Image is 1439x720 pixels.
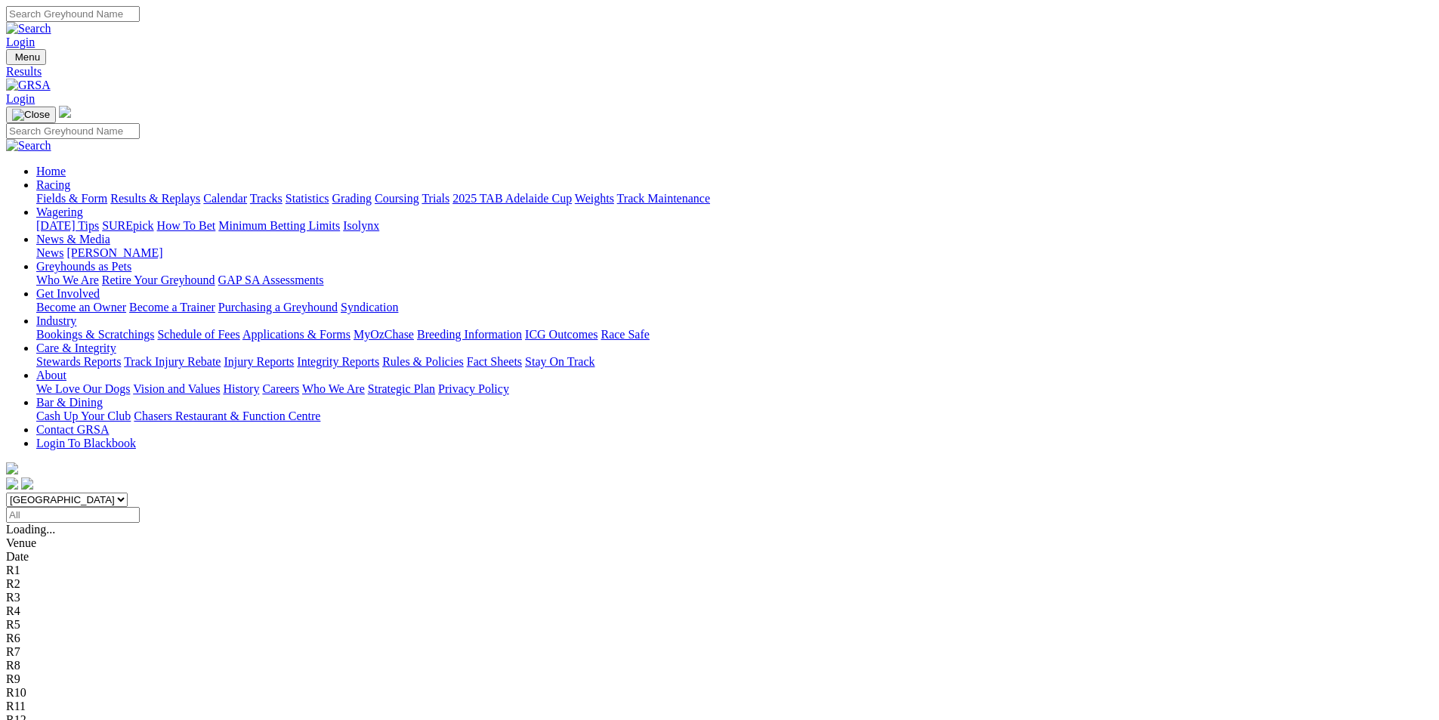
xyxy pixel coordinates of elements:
div: Date [6,550,1433,564]
div: Racing [36,192,1433,205]
div: R10 [6,686,1433,700]
a: Fields & Form [36,192,107,205]
a: Privacy Policy [438,382,509,395]
div: About [36,382,1433,396]
a: Rules & Policies [382,355,464,368]
a: Calendar [203,192,247,205]
img: Close [12,109,50,121]
a: Breeding Information [417,328,522,341]
a: Tracks [250,192,283,205]
a: Contact GRSA [36,423,109,436]
a: GAP SA Assessments [218,273,324,286]
button: Toggle navigation [6,107,56,123]
a: 2025 TAB Adelaide Cup [452,192,572,205]
input: Search [6,123,140,139]
a: Who We Are [302,382,365,395]
a: Weights [575,192,614,205]
a: Applications & Forms [242,328,350,341]
div: R9 [6,672,1433,686]
a: Retire Your Greyhound [102,273,215,286]
a: Bar & Dining [36,396,103,409]
button: Toggle navigation [6,49,46,65]
div: R4 [6,604,1433,618]
div: Greyhounds as Pets [36,273,1433,287]
a: Become a Trainer [129,301,215,314]
a: About [36,369,66,382]
a: Statistics [286,192,329,205]
a: MyOzChase [354,328,414,341]
div: R2 [6,577,1433,591]
a: Schedule of Fees [157,328,239,341]
a: Injury Reports [224,355,294,368]
div: R7 [6,645,1433,659]
a: News & Media [36,233,110,246]
div: Get Involved [36,301,1433,314]
a: Home [36,165,66,178]
div: R8 [6,659,1433,672]
a: Track Injury Rebate [124,355,221,368]
div: R3 [6,591,1433,604]
a: Minimum Betting Limits [218,219,340,232]
a: Stewards Reports [36,355,121,368]
a: Fact Sheets [467,355,522,368]
img: GRSA [6,79,51,92]
a: Login [6,92,35,105]
a: How To Bet [157,219,216,232]
a: We Love Our Dogs [36,382,130,395]
a: Isolynx [343,219,379,232]
a: Get Involved [36,287,100,300]
a: Trials [422,192,449,205]
a: Chasers Restaurant & Function Centre [134,409,320,422]
span: Loading... [6,523,55,536]
div: Bar & Dining [36,409,1433,423]
img: facebook.svg [6,477,18,490]
a: Who We Are [36,273,99,286]
img: logo-grsa-white.png [59,106,71,118]
a: Login [6,36,35,48]
div: R11 [6,700,1433,713]
a: News [36,246,63,259]
a: Grading [332,192,372,205]
img: logo-grsa-white.png [6,462,18,474]
input: Select date [6,507,140,523]
div: Venue [6,536,1433,550]
img: Search [6,22,51,36]
a: Race Safe [601,328,649,341]
a: [DATE] Tips [36,219,99,232]
div: R1 [6,564,1433,577]
div: R5 [6,618,1433,632]
input: Search [6,6,140,22]
a: Results & Replays [110,192,200,205]
div: R6 [6,632,1433,645]
a: Industry [36,314,76,327]
a: Results [6,65,1433,79]
a: Cash Up Your Club [36,409,131,422]
a: Racing [36,178,70,191]
a: Stay On Track [525,355,594,368]
img: Search [6,139,51,153]
a: SUREpick [102,219,153,232]
a: History [223,382,259,395]
a: Purchasing a Greyhound [218,301,338,314]
a: ICG Outcomes [525,328,598,341]
a: Login To Blackbook [36,437,136,450]
a: Care & Integrity [36,341,116,354]
a: Strategic Plan [368,382,435,395]
a: Greyhounds as Pets [36,260,131,273]
a: Bookings & Scratchings [36,328,154,341]
a: Coursing [375,192,419,205]
a: Vision and Values [133,382,220,395]
a: Careers [262,382,299,395]
a: Integrity Reports [297,355,379,368]
a: Syndication [341,301,398,314]
div: News & Media [36,246,1433,260]
a: Become an Owner [36,301,126,314]
div: Wagering [36,219,1433,233]
div: Industry [36,328,1433,341]
img: twitter.svg [21,477,33,490]
div: Care & Integrity [36,355,1433,369]
a: [PERSON_NAME] [66,246,162,259]
span: Menu [15,51,40,63]
a: Wagering [36,205,83,218]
